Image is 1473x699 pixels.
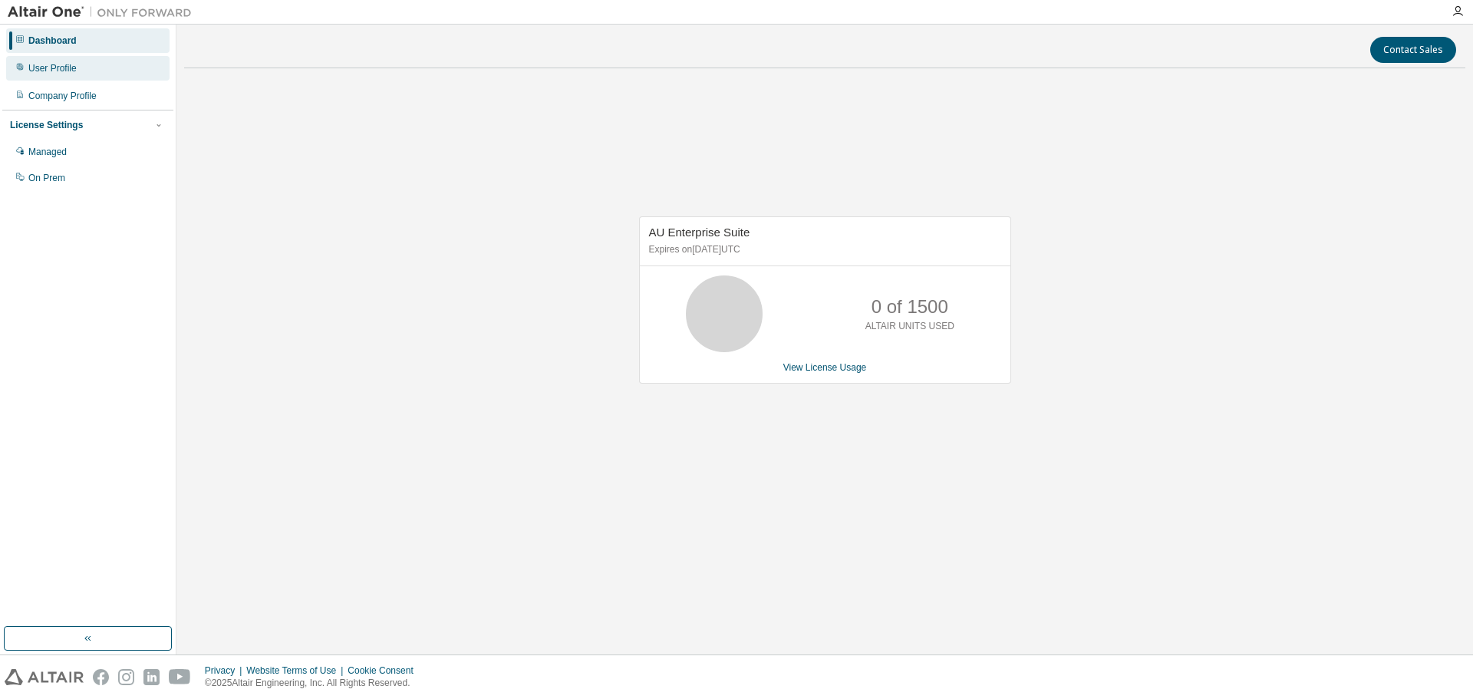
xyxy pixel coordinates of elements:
div: Company Profile [28,90,97,102]
div: License Settings [10,119,83,131]
p: © 2025 Altair Engineering, Inc. All Rights Reserved. [205,677,423,690]
div: Website Terms of Use [246,664,348,677]
div: Managed [28,146,67,158]
img: youtube.svg [169,669,191,685]
span: AU Enterprise Suite [649,226,750,239]
div: User Profile [28,62,77,74]
img: instagram.svg [118,669,134,685]
p: Expires on [DATE] UTC [649,243,997,256]
div: Dashboard [28,35,77,47]
div: Cookie Consent [348,664,422,677]
img: altair_logo.svg [5,669,84,685]
p: 0 of 1500 [872,294,948,320]
img: Altair One [8,5,199,20]
img: linkedin.svg [143,669,160,685]
a: View License Usage [783,362,867,373]
img: facebook.svg [93,669,109,685]
div: Privacy [205,664,246,677]
button: Contact Sales [1370,37,1456,63]
div: On Prem [28,172,65,184]
p: ALTAIR UNITS USED [865,320,954,333]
